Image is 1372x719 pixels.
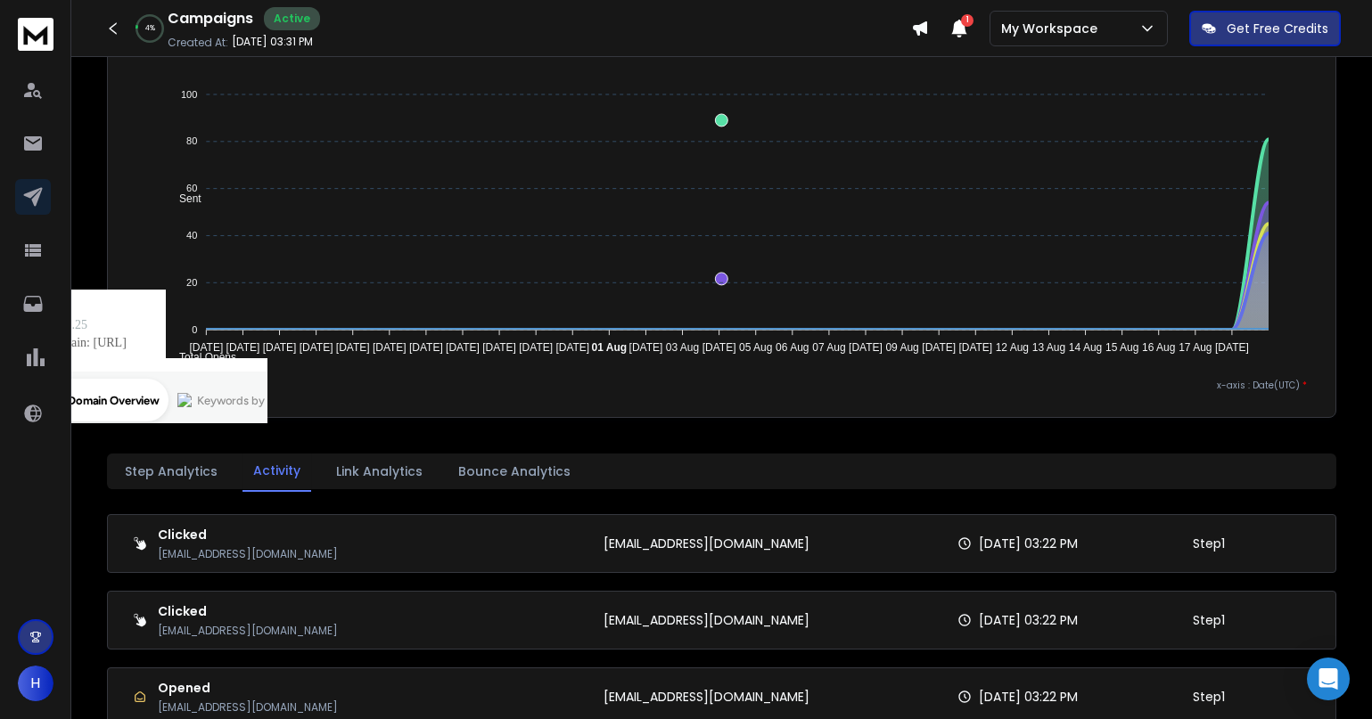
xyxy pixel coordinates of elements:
tspan: 40 [186,230,197,241]
tspan: 12 Aug [996,341,1029,354]
tspan: 0 [192,324,197,335]
tspan: [DATE] [189,341,223,354]
p: [EMAIL_ADDRESS][DOMAIN_NAME] [604,688,809,706]
h1: Campaigns [168,8,253,29]
tspan: 60 [186,183,197,193]
img: logo_orange.svg [29,29,43,43]
div: Domain Overview [68,105,160,117]
p: [EMAIL_ADDRESS][DOMAIN_NAME] [158,700,338,715]
div: Keywords by Traffic [197,105,300,117]
p: [DATE] 03:22 PM [979,611,1078,629]
span: Total Opens [166,351,236,364]
tspan: 100 [181,89,197,100]
p: [EMAIL_ADDRESS][DOMAIN_NAME] [604,535,809,552]
p: Get Free Credits [1227,20,1328,37]
button: Link Analytics [325,452,433,491]
img: tab_domain_overview_orange.svg [48,103,62,118]
tspan: [DATE] [409,341,443,354]
p: 4 % [145,23,155,34]
tspan: 01 Aug [592,341,628,354]
tspan: 14 Aug [1069,341,1102,354]
h1: Clicked [158,526,338,543]
tspan: [DATE] [300,341,333,354]
tspan: [DATE] [336,341,370,354]
tspan: [DATE] [482,341,516,354]
tspan: [DATE] [958,341,992,354]
tspan: [DATE] [922,341,956,354]
tspan: [DATE] [849,341,883,354]
p: [DATE] 03:22 PM [979,535,1078,552]
tspan: [DATE] [373,341,407,354]
p: x-axis : Date(UTC) [136,379,1307,392]
tspan: [DATE] [519,341,553,354]
p: My Workspace [1001,20,1105,37]
tspan: 07 Aug [812,341,845,354]
tspan: 17 Aug [1179,341,1212,354]
p: [EMAIL_ADDRESS][DOMAIN_NAME] [158,547,338,561]
div: Active [264,7,320,30]
span: Sent [166,192,201,205]
tspan: 20 [186,277,197,288]
tspan: 80 [186,136,197,147]
tspan: 16 Aug [1142,341,1175,354]
tspan: [DATE] [629,341,663,354]
button: H [18,666,53,701]
button: Bounce Analytics [448,452,581,491]
div: v 4.0.25 [50,29,87,43]
p: [DATE] 03:31 PM [232,35,313,49]
p: Step 1 [1193,688,1225,706]
p: [EMAIL_ADDRESS][DOMAIN_NAME] [604,611,809,629]
p: Created At: [168,36,228,50]
tspan: 15 Aug [1105,341,1138,354]
h1: Opened [158,679,338,697]
button: Activity [242,451,311,492]
tspan: [DATE] [702,341,736,354]
tspan: [DATE] [1215,341,1249,354]
tspan: 09 Aug [885,341,918,354]
div: Open Intercom Messenger [1307,658,1350,700]
p: [DATE] 03:22 PM [979,688,1078,706]
button: Step Analytics [114,452,228,491]
p: Step 1 [1193,535,1225,552]
p: [EMAIL_ADDRESS][DOMAIN_NAME] [158,624,338,638]
tspan: 06 Aug [776,341,809,354]
tspan: [DATE] [226,341,259,354]
tspan: [DATE] [263,341,297,354]
tspan: 03 Aug [666,341,699,354]
h1: Clicked [158,602,338,620]
tspan: [DATE] [446,341,480,354]
img: tab_keywords_by_traffic_grey.svg [177,103,192,118]
span: 1 [961,14,974,27]
tspan: [DATE] [555,341,589,354]
tspan: 13 Aug [1032,341,1065,354]
button: Get Free Credits [1189,11,1341,46]
img: website_grey.svg [29,46,43,61]
tspan: 05 Aug [739,341,772,354]
div: Domain: [URL] [46,46,127,61]
p: Step 1 [1193,611,1225,629]
img: logo [18,18,53,51]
